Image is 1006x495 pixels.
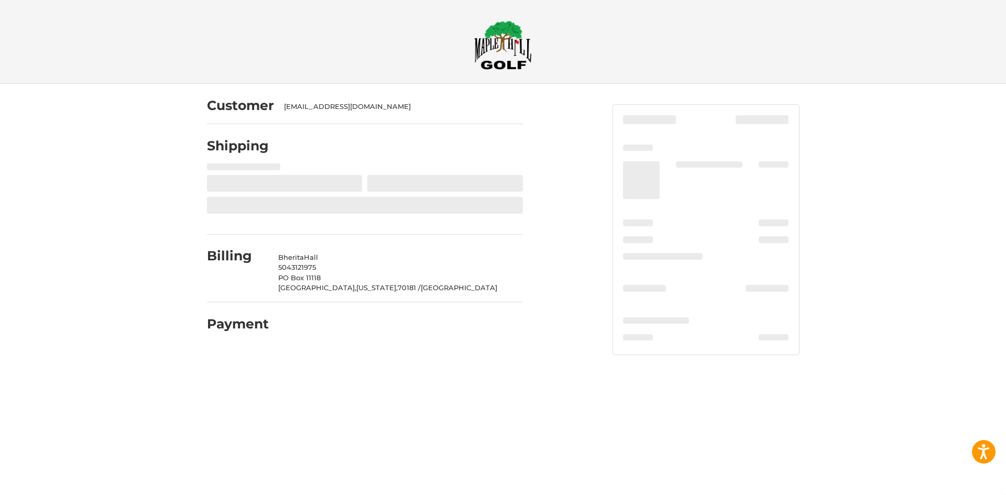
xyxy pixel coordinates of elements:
iframe: Gorgias live chat messenger [10,450,125,485]
img: Maple Hill Golf [474,20,532,70]
span: 70181 / [398,283,421,292]
span: [GEOGRAPHIC_DATA], [278,283,356,292]
h2: Billing [207,248,268,264]
span: 5043121975 [278,263,316,271]
h2: Payment [207,316,269,332]
span: PO Box 11118 [278,273,321,282]
span: Hall [304,253,318,261]
span: [GEOGRAPHIC_DATA] [421,283,497,292]
h2: Shipping [207,138,269,154]
span: [US_STATE], [356,283,398,292]
span: Bherita [278,253,304,261]
div: [EMAIL_ADDRESS][DOMAIN_NAME] [284,102,512,112]
h2: Customer [207,97,274,114]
